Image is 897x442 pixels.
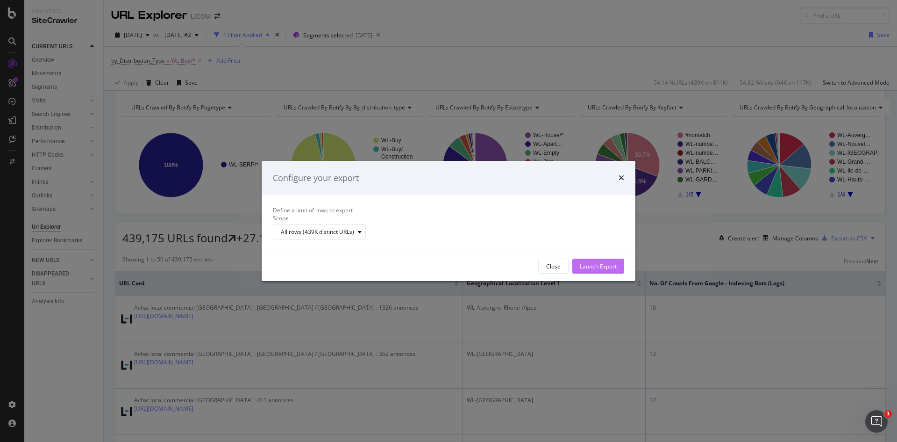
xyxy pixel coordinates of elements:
[619,172,624,184] div: times
[580,262,617,270] div: Launch Export
[273,172,359,184] div: Configure your export
[273,225,366,239] button: All rows (439K distinct URLs)
[273,206,624,214] div: Define a limit of rows to export
[262,161,635,282] div: modal
[546,262,561,270] div: Close
[865,410,888,433] iframe: Intercom live chat
[538,259,569,274] button: Close
[281,229,354,235] div: All rows (439K distinct URLs)
[273,214,289,222] label: Scope
[572,259,624,274] button: Launch Export
[884,410,892,418] span: 1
